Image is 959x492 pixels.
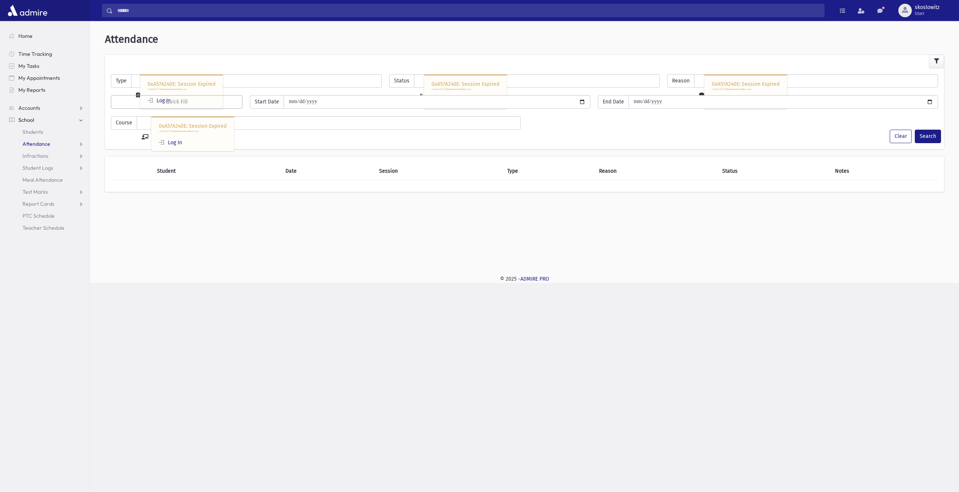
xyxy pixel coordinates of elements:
span: Time Tracking [18,51,52,57]
th: Reason [595,163,718,180]
span: Reason [667,74,695,88]
span: Infractions [22,153,48,159]
span: Student Logs [22,164,53,171]
button: Search [915,130,941,143]
a: Attendance [3,138,90,150]
span: Students [22,129,43,135]
a: Students [3,126,90,138]
a: Home [3,30,90,42]
p: /School/ATT/AttDisplayIndex?LoadBlank=true [432,88,499,91]
span: Accounts [18,105,40,111]
p: /School/ATT/AttDisplayIndex?LoadBlank=true [159,130,227,133]
button: Clear [890,130,912,143]
img: AdmirePro [6,3,49,18]
a: Student Logs [3,162,90,174]
span: Meal Attendance [22,176,63,183]
span: Status [389,74,414,88]
th: Session [375,163,503,180]
span: Teacher Schedule [22,224,64,231]
span: Report Cards [22,200,54,207]
a: Accounts [3,102,90,114]
div: 0xA57A240E: Session Expired [424,75,507,109]
a: My Reports [3,84,90,96]
div: 0xA57A240E: Session Expired [151,117,234,151]
input: Search [113,4,824,17]
a: Infractions [3,150,90,162]
span: End Date [598,95,629,109]
th: Student [152,163,281,180]
th: Type [503,163,595,180]
span: Type [111,74,131,88]
span: Quick Fill [166,99,188,105]
a: My Tasks [3,60,90,72]
span: My Appointments [18,75,60,81]
a: Time Tracking [3,48,90,60]
span: User [915,10,940,16]
span: Attendance [105,33,158,45]
button: Quick Fill [111,95,242,109]
a: Report Cards [3,198,90,210]
th: Status [718,163,831,180]
span: Home [18,33,33,39]
span: My Tasks [18,63,39,69]
span: PTC Schedule [22,212,55,219]
span: skoslowitz [915,4,940,10]
th: Notes [831,163,938,180]
p: /School/ATT/AttDisplayIndex?LoadBlank=true [148,88,215,91]
span: Attendance [22,141,50,147]
a: My Appointments [3,72,90,84]
p: /School/ATT/AttDisplayIndex?LoadBlank=true [712,88,780,91]
div: © 2025 - [102,275,947,283]
a: Teacher Schedule [3,222,90,234]
a: PTC Schedule [3,210,90,222]
a: Meal Attendance [3,174,90,186]
a: School [3,114,90,126]
span: Course [111,116,137,130]
a: Test Marks [3,186,90,198]
a: ADMIRE PRO [520,276,549,282]
span: My Reports [18,87,45,93]
th: Date [281,163,375,180]
div: 0xA57A240E: Session Expired [140,75,223,109]
div: 0xA57A240E: Session Expired [704,75,787,109]
span: Test Marks [22,188,48,195]
span: School [18,117,34,123]
span: Start Date [250,95,284,109]
a: Log In [159,139,182,146]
